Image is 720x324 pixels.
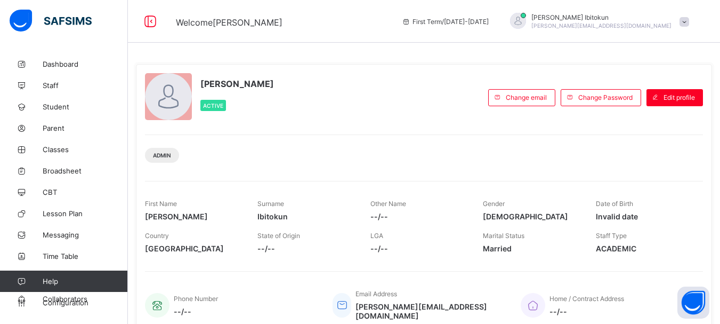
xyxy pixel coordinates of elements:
[145,244,241,253] span: [GEOGRAPHIC_DATA]
[596,200,633,208] span: Date of Birth
[549,295,624,303] span: Home / Contract Address
[664,93,695,101] span: Edit profile
[43,277,127,286] span: Help
[43,81,128,90] span: Staff
[483,244,579,253] span: Married
[677,287,709,319] button: Open asap
[43,231,128,239] span: Messaging
[145,200,177,208] span: First Name
[370,200,406,208] span: Other Name
[483,232,524,240] span: Marital Status
[506,93,547,101] span: Change email
[355,302,504,320] span: [PERSON_NAME][EMAIL_ADDRESS][DOMAIN_NAME]
[549,307,624,316] span: --/--
[43,60,128,68] span: Dashboard
[596,212,692,221] span: Invalid date
[10,10,92,32] img: safsims
[43,167,128,175] span: Broadsheet
[370,244,467,253] span: --/--
[257,200,284,208] span: Surname
[531,22,672,29] span: [PERSON_NAME][EMAIL_ADDRESS][DOMAIN_NAME]
[483,200,505,208] span: Gender
[596,244,692,253] span: ACADEMIC
[200,78,274,89] span: [PERSON_NAME]
[578,93,633,101] span: Change Password
[43,145,128,154] span: Classes
[174,307,218,316] span: --/--
[483,212,579,221] span: [DEMOGRAPHIC_DATA]
[355,290,397,298] span: Email Address
[43,188,128,196] span: CBT
[174,295,218,303] span: Phone Number
[402,18,489,26] span: session/term information
[370,232,383,240] span: LGA
[43,124,128,132] span: Parent
[43,102,128,111] span: Student
[499,13,694,30] div: OlufemiIbitokun
[145,232,169,240] span: Country
[257,232,300,240] span: State of Origin
[43,209,128,218] span: Lesson Plan
[257,244,354,253] span: --/--
[203,102,223,109] span: Active
[176,17,282,28] span: Welcome [PERSON_NAME]
[370,212,467,221] span: --/--
[43,298,127,307] span: Configuration
[145,212,241,221] span: [PERSON_NAME]
[257,212,354,221] span: Ibitokun
[596,232,627,240] span: Staff Type
[153,152,171,159] span: Admin
[43,252,128,260] span: Time Table
[531,13,672,21] span: [PERSON_NAME] Ibitokun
